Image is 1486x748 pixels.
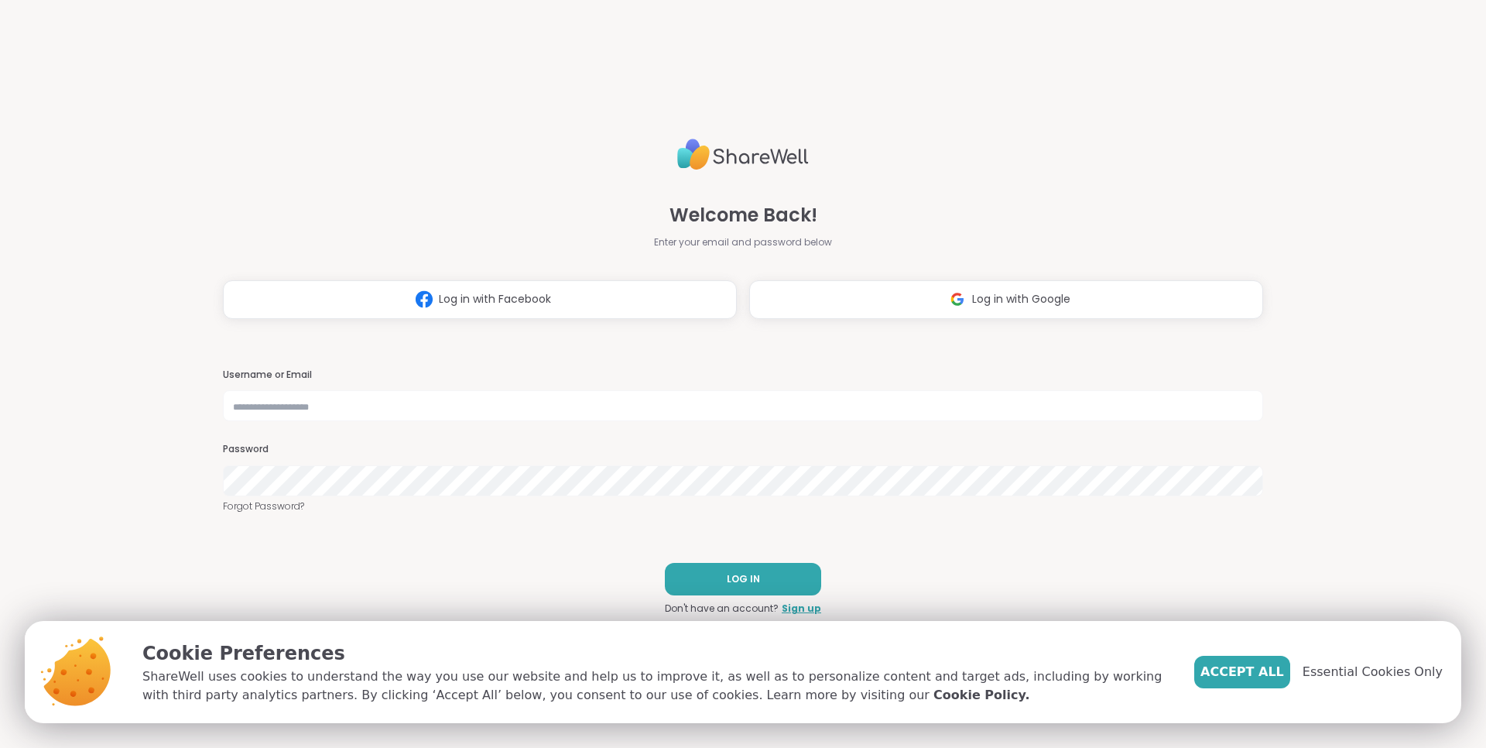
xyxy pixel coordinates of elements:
[1194,656,1290,688] button: Accept All
[749,280,1263,319] button: Log in with Google
[223,443,1263,456] h3: Password
[669,201,817,229] span: Welcome Back!
[409,285,439,314] img: ShareWell Logomark
[665,563,821,595] button: LOG IN
[439,291,551,307] span: Log in with Facebook
[677,132,809,177] img: ShareWell Logo
[1303,663,1443,681] span: Essential Cookies Only
[142,667,1169,705] p: ShareWell uses cookies to understand the way you use our website and help us to improve it, as we...
[1200,663,1284,681] span: Accept All
[727,572,760,586] span: LOG IN
[943,285,972,314] img: ShareWell Logomark
[223,499,1263,513] a: Forgot Password?
[782,602,821,616] a: Sign up
[223,280,737,319] button: Log in with Facebook
[665,602,779,616] span: Don't have an account?
[654,235,832,249] span: Enter your email and password below
[933,686,1029,705] a: Cookie Policy.
[972,291,1070,307] span: Log in with Google
[223,369,1263,382] h3: Username or Email
[142,640,1169,667] p: Cookie Preferences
